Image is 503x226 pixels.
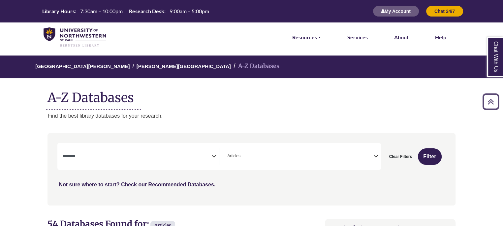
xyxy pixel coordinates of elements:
[385,148,416,165] button: Clear Filters
[426,6,463,17] button: Chat 24/7
[63,154,211,160] textarea: Search
[231,61,279,71] li: A-Z Databases
[426,8,463,14] a: Chat 24/7
[47,85,455,105] h1: A-Z Databases
[40,8,212,15] a: Hours Today
[47,112,455,120] p: Find the best library databases for your research.
[242,154,245,160] textarea: Search
[80,8,123,14] span: 7:30am – 10:00pm
[35,62,130,69] a: [GEOGRAPHIC_DATA][PERSON_NAME]
[373,8,419,14] a: My Account
[435,33,446,42] a: Help
[225,153,240,159] li: Articles
[47,56,455,78] nav: breadcrumb
[126,8,166,15] th: Research Desk:
[227,153,240,159] span: Articles
[170,8,209,14] span: 9:00am – 5:00pm
[40,8,212,14] table: Hours Today
[394,33,409,42] a: About
[347,33,368,42] a: Services
[40,8,77,15] th: Library Hours:
[44,27,106,47] img: library_home
[480,97,501,106] a: Back to Top
[137,62,231,69] a: [PERSON_NAME][GEOGRAPHIC_DATA]
[47,133,455,205] nav: Search filters
[59,182,215,187] a: Not sure where to start? Check our Recommended Databases.
[418,148,442,165] button: Submit for Search Results
[373,6,419,17] button: My Account
[292,33,321,42] a: Resources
